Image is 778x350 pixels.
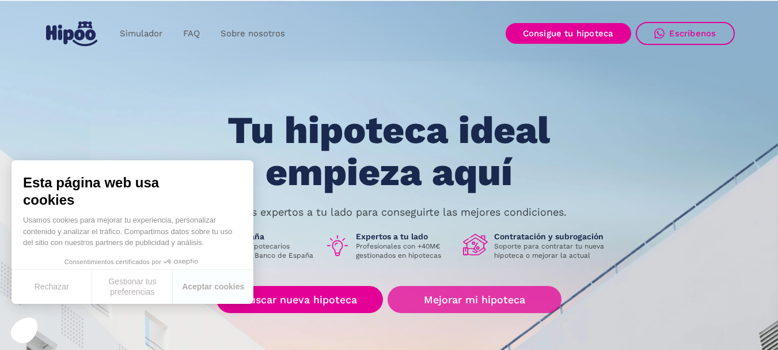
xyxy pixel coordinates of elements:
h1: Expertos a tu lado [356,231,454,242]
a: Sobre nosotros [210,22,295,45]
a: Escríbenos [636,22,735,45]
a: home [44,17,100,51]
p: Soporte para contratar tu nueva hipoteca o mejorar la actual [494,242,613,260]
a: FAQ [173,22,210,45]
p: Intermediarios hipotecarios regulados por el Banco de España [197,242,316,260]
p: Profesionales con +40M€ gestionados en hipotecas [356,242,454,260]
a: Buscar nueva hipoteca [217,286,383,313]
a: Simulador [109,22,173,45]
p: Nuestros expertos a tu lado para conseguirte las mejores condiciones. [212,208,567,217]
h1: Contratación y subrogación [494,231,613,242]
div: Escríbenos [669,28,716,39]
a: Mejorar mi hipoteca [388,286,561,313]
a: Consigue tu hipoteca [506,23,631,44]
h1: Banco de España [197,231,316,242]
h1: Tu hipoteca ideal empieza aquí [170,110,607,193]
